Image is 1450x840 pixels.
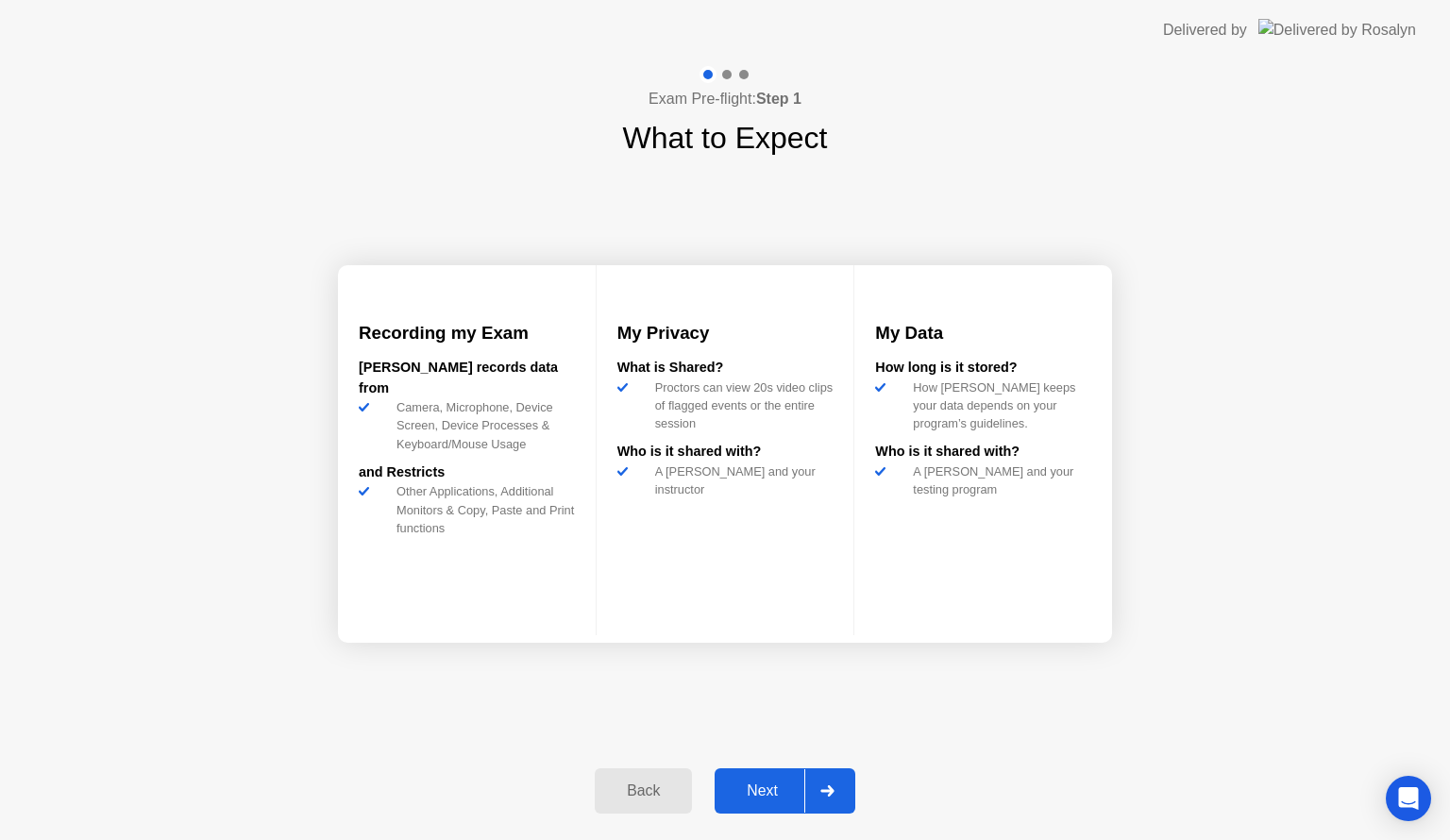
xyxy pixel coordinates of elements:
button: Next [715,768,855,814]
button: Back [595,768,692,814]
h3: My Data [875,320,1091,346]
div: Who is it shared with? [875,442,1091,462]
h3: Recording my Exam [359,320,575,346]
div: A [PERSON_NAME] and your testing program [905,462,1091,498]
div: What is Shared? [617,358,834,378]
h4: Exam Pre-flight: [649,88,801,110]
div: [PERSON_NAME] records data from [359,358,575,398]
div: Delivered by [1163,19,1247,42]
div: Next [720,782,804,799]
h3: My Privacy [617,320,834,346]
div: Back [600,782,686,799]
h1: What to Expect [623,115,828,160]
div: How [PERSON_NAME] keeps your data depends on your program’s guidelines. [905,378,1091,433]
div: How long is it stored? [875,358,1091,378]
div: Other Applications, Additional Monitors & Copy, Paste and Print functions [389,482,575,537]
div: Camera, Microphone, Device Screen, Device Processes & Keyboard/Mouse Usage [389,398,575,453]
img: Delivered by Rosalyn [1258,19,1416,41]
div: Open Intercom Messenger [1386,776,1431,821]
div: A [PERSON_NAME] and your instructor [648,462,834,498]
b: Step 1 [756,91,801,107]
div: and Restricts [359,462,575,483]
div: Who is it shared with? [617,442,834,462]
div: Proctors can view 20s video clips of flagged events or the entire session [648,378,834,433]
